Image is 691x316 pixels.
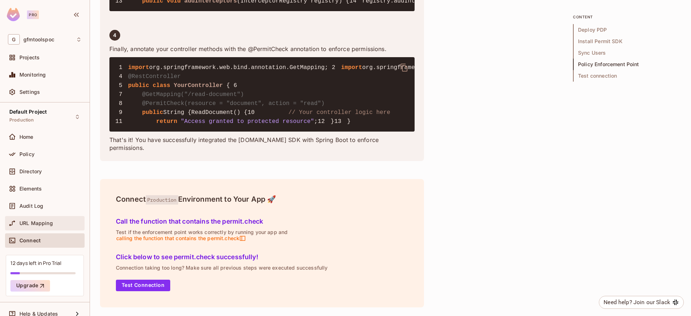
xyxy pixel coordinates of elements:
span: 13 [334,117,347,126]
span: Monitoring [19,72,46,78]
span: Workspace: gfmtoolspoc [23,37,54,42]
span: return [156,118,177,125]
span: public [142,109,163,116]
p: Finally, annotate your controller methods with the @PermitCheck annotation to enforce permissions. [109,45,415,53]
span: org.springframework.web.bind.annotation.GetMapping; [149,64,328,71]
span: Settings [19,89,40,95]
span: class [153,82,170,89]
span: 4 [115,72,128,81]
p: content [573,14,681,20]
span: "Access granted to protected resource" [181,118,314,125]
h4: Connect Environment to Your App 🚀 [116,195,408,203]
code: } } [115,64,568,125]
p: Test if the enforcement point works correctly by running your app and [116,229,408,242]
span: 5 [115,81,128,90]
span: import [128,64,149,71]
p: Connection taking too long? Make sure all previous steps were executed successfully [116,265,408,271]
span: Elements [19,186,42,192]
span: G [8,34,20,45]
span: // Your controller logic here [289,109,390,116]
span: 4 [113,32,116,38]
img: SReyMgAAAABJRU5ErkJggg== [7,8,20,21]
span: org.springframework.web.bind.annotation.RestController; [362,64,555,71]
span: Policy [19,151,35,157]
div: Pro [27,10,39,19]
span: 8 [115,99,128,108]
span: calling the function that contains the permit.check [116,235,246,242]
span: 9 [115,108,128,117]
span: URL Mapping [19,220,53,226]
span: Install Permit SDK [573,36,681,47]
span: ; [314,118,318,125]
span: Directory [19,169,42,174]
span: import [341,64,362,71]
span: String {ReadDocument() { [163,109,248,116]
span: @RestController [128,73,181,80]
button: Test Connection [116,280,170,291]
span: 7 [115,90,128,99]
span: 1 [115,63,128,72]
span: Production [146,195,178,205]
span: Policy Enforcement Point [573,59,681,70]
span: 2 [328,63,341,72]
span: public [128,82,149,89]
span: Projects [19,55,40,60]
span: 11 [115,117,128,126]
button: Upgrade [10,280,50,292]
span: @GetMapping("/read-document") [142,91,244,98]
h5: Call the function that contains the permit.check [116,218,408,225]
span: Test connection [573,70,681,82]
span: Audit Log [19,203,43,209]
span: 12 [318,117,331,126]
span: 10 [248,108,261,117]
span: 6 [230,81,243,90]
span: Connect [19,238,41,243]
span: { [226,82,230,89]
p: That's it! You have successfully integrated the [DOMAIN_NAME] SDK with Spring Boot to enforce per... [109,136,415,152]
button: delete [396,59,413,76]
span: @PermitCheck(resource = "document", action = "read") [142,100,325,107]
span: Default Project [9,109,47,115]
span: Deploy PDP [573,24,681,36]
div: Need help? Join our Slack [604,298,670,307]
span: YourController [174,82,223,89]
h5: Click below to see permit.check successfully! [116,253,408,261]
span: Home [19,134,33,140]
span: Production [9,117,34,123]
div: 12 days left in Pro Trial [10,260,61,266]
span: Sync Users [573,47,681,59]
